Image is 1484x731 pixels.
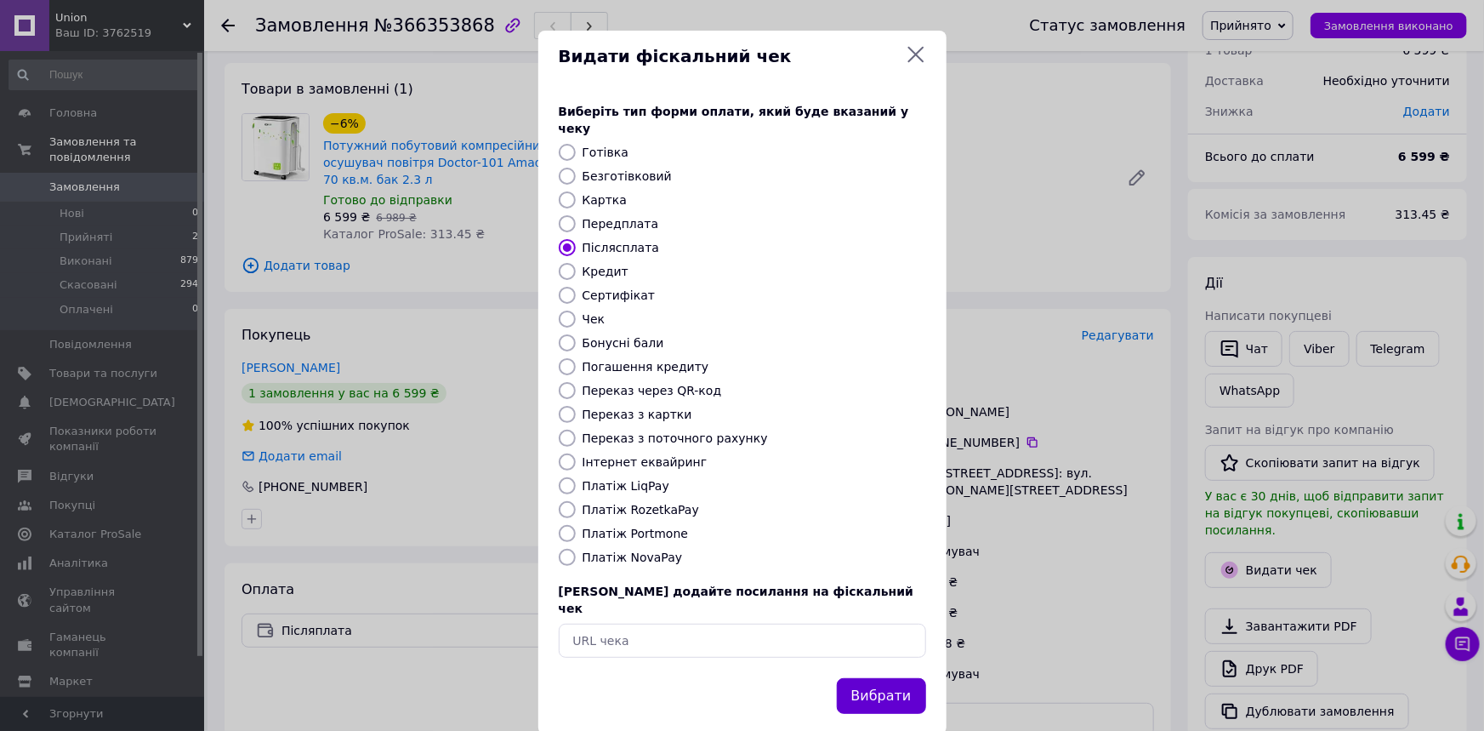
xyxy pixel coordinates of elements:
label: Чек [583,312,606,326]
label: Платіж RozetkaPay [583,503,699,517]
label: Сертифікат [583,288,656,302]
label: Безготівковий [583,169,672,183]
label: Бонусні бали [583,336,664,350]
span: Видати фіскальний чек [559,44,899,69]
button: Вибрати [837,678,926,715]
label: Післясплата [583,241,660,254]
label: Платіж Portmone [583,527,689,540]
label: Погашення кредиту [583,360,709,374]
span: [PERSON_NAME] додайте посилання на фіскальний чек [559,585,914,615]
label: Передплата [583,217,659,231]
label: Переказ з поточного рахунку [583,431,768,445]
label: Картка [583,193,628,207]
label: Платіж LiqPay [583,479,669,493]
label: Інтернет еквайринг [583,455,708,469]
input: URL чека [559,624,926,658]
label: Платіж NovaPay [583,551,683,564]
span: Виберіть тип форми оплати, який буде вказаний у чеку [559,105,909,135]
label: Переказ через QR-код [583,384,722,397]
label: Готівка [583,146,628,159]
label: Кредит [583,265,628,278]
label: Переказ з картки [583,408,692,421]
